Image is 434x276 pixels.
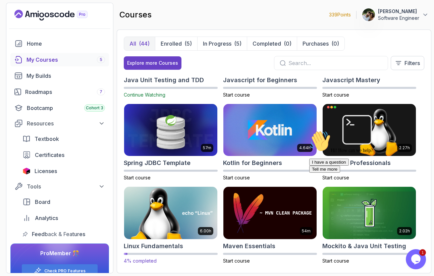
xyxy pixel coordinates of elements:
a: licenses [18,164,109,178]
div: Home [27,40,105,48]
a: Linux Fundamentals card6.00hLinux Fundamentals4% completed [124,186,218,264]
span: 4% completed [124,258,157,264]
h2: Maven Essentials [223,241,275,251]
span: 7 [100,89,102,95]
p: 6.00h [200,228,211,234]
button: All(44) [124,37,155,50]
div: (5) [184,40,192,48]
a: roadmaps [10,85,109,99]
input: Search... [288,59,382,67]
div: Tools [27,182,105,190]
div: 👋Hi! How can we help?I have a questionTell me more [3,3,123,45]
a: analytics [18,211,109,225]
div: My Builds [26,72,105,80]
button: In Progress(5) [197,37,247,50]
h2: Javascript Mastery [322,75,380,85]
img: Linux for Professionals card [323,104,416,156]
span: Feedback & Features [32,230,85,238]
h2: courses [119,9,152,20]
span: Continue Watching [124,92,165,98]
button: Completed(0) [247,37,297,50]
div: Resources [27,119,105,127]
button: I have a question [3,31,42,38]
span: Licenses [35,167,57,175]
span: Start course [223,258,250,264]
div: Roadmaps [25,88,105,96]
span: Start course [124,175,151,180]
img: user profile image [362,8,375,21]
p: 54m [302,228,311,234]
a: certificates [18,148,109,162]
button: Filters [391,56,424,70]
span: Start course [322,258,349,264]
button: Tell me more [3,38,34,45]
div: (0) [331,40,339,48]
p: Completed [253,40,281,48]
button: Tools [10,180,109,192]
span: Certificates [35,151,64,159]
a: bootcamp [10,101,109,115]
button: Resources [10,117,109,129]
a: feedback [18,227,109,241]
div: (0) [284,40,291,48]
span: Start course [322,92,349,98]
img: Linux Fundamentals card [122,185,220,240]
div: Bootcamp [27,104,105,112]
h2: Mockito & Java Unit Testing [322,241,406,251]
p: Filters [404,59,420,67]
div: (44) [139,40,150,48]
a: Check PRO Features [44,268,86,274]
p: Software Engineer [378,15,419,21]
button: user profile image[PERSON_NAME]Software Engineer [362,8,429,21]
p: [PERSON_NAME] [378,8,419,15]
p: Enrolled [161,40,182,48]
img: jetbrains icon [22,168,31,174]
h2: Kotlin for Beginners [223,158,282,168]
iframe: chat widget [406,249,427,269]
iframe: chat widget [307,128,427,246]
div: (5) [234,40,241,48]
img: :wave: [3,3,24,24]
button: Purchases(0) [297,37,344,50]
div: Explore more Courses [127,60,178,66]
div: My Courses [26,56,105,64]
span: Board [35,198,50,206]
img: Maven Essentials card [223,187,317,239]
button: Explore more Courses [124,56,181,70]
img: Kotlin for Beginners card [223,104,317,156]
span: Start course [223,92,250,98]
a: home [10,37,109,50]
h2: Linux Fundamentals [124,241,183,251]
h2: Javascript for Beginners [223,75,297,85]
p: 339 Points [329,11,351,18]
p: 57m [203,145,211,151]
p: All [129,40,136,48]
span: Hi! How can we help? [3,20,66,25]
span: Cohort 3 [86,105,103,111]
span: Textbook [35,135,59,143]
h2: Spring JDBC Template [124,158,191,168]
span: 5 [100,57,102,62]
p: 4.64h [299,145,311,151]
img: Spring JDBC Template card [124,104,217,156]
a: Landing page [14,10,103,20]
p: Purchases [303,40,329,48]
h2: Java Unit Testing and TDD [124,75,204,85]
p: In Progress [203,40,231,48]
span: Analytics [35,214,58,222]
a: board [18,195,109,209]
a: builds [10,69,109,82]
span: Start course [223,175,250,180]
button: Enrolled(5) [155,37,197,50]
a: courses [10,53,109,66]
a: textbook [18,132,109,146]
